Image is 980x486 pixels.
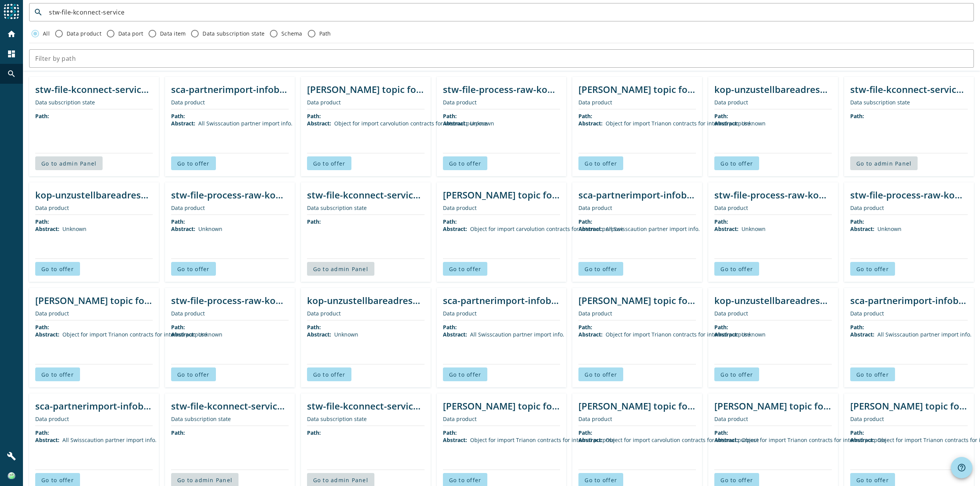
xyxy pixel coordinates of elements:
[443,400,560,412] div: Kafka topic for storing imported trianon contracts internal _stage_
[714,112,728,120] span: Path:
[606,331,750,338] div: Object for import Trianon contracts for internal purpose
[62,225,87,232] div: Unknown
[307,310,425,317] div: Data product
[449,371,482,378] span: Go to offer
[171,120,195,127] span: Abstract:
[714,99,832,106] div: Data product
[35,331,59,338] span: Abstract:
[443,83,560,96] div: stw-file-process-raw-kop-unzustellbareadressen-_stage_
[578,436,603,444] span: Abstract:
[198,331,222,338] div: Unknown
[578,323,592,331] span: Path:
[850,189,968,201] div: stw-file-process-raw-kop-unzustellbareadressen-_stage_
[578,429,592,436] span: Path:
[177,371,210,378] span: Go to offer
[850,331,874,338] span: Abstract:
[307,323,321,331] span: Path:
[578,331,603,338] span: Abstract:
[742,225,766,232] div: Unknown
[856,476,889,484] span: Go to offer
[171,323,185,331] span: Path:
[8,472,15,480] img: 6bed4d6d5c24547af52003b884bdc343
[307,156,352,170] button: Go to offer
[714,436,738,444] span: Abstract:
[850,204,968,211] div: Data product
[850,83,968,96] div: stw-file-kconnect-service-mgmt-preprod
[171,415,289,423] div: Data subscription state
[35,429,49,436] span: Path:
[307,189,425,201] div: stw-file-kconnect-service-mgmt-development
[742,120,766,127] div: Unknown
[35,156,103,170] button: Go to admin Panel
[578,262,623,276] button: Go to offer
[578,218,592,225] span: Path:
[714,415,832,423] div: Data product
[720,476,753,484] span: Go to offer
[313,476,368,484] span: Go to admin Panel
[7,452,16,461] mat-icon: build
[578,120,603,127] span: Abstract:
[171,112,185,120] span: Path:
[171,331,195,338] span: Abstract:
[177,160,210,167] span: Go to offer
[443,429,457,436] span: Path:
[714,204,832,211] div: Data product
[171,367,216,381] button: Go to offer
[470,225,624,232] div: Object for import carvolution contracts for internal purpose
[171,400,289,412] div: stw-file-kconnect-service-mgmt-prod
[201,30,265,37] label: Data subscription state
[35,99,153,106] div: Data subscription state
[307,367,352,381] button: Go to offer
[158,30,186,37] label: Data item
[443,367,488,381] button: Go to offer
[35,204,153,211] div: Data product
[443,225,467,232] span: Abstract:
[470,436,615,444] div: Object for import Trianon contracts for internal purpose
[449,265,482,273] span: Go to offer
[313,371,346,378] span: Go to offer
[578,415,696,423] div: Data product
[714,331,738,338] span: Abstract:
[714,225,738,232] span: Abstract:
[171,429,185,436] span: Path:
[578,400,696,412] div: Kafka topic for storing imported carvolution contracts internal _stage_
[443,331,467,338] span: Abstract:
[171,225,195,232] span: Abstract:
[35,112,49,120] span: Path:
[449,160,482,167] span: Go to offer
[850,294,968,307] div: sca-partnerimport-infobj-vertrag-v2-_stage_
[578,367,623,381] button: Go to offer
[41,160,96,167] span: Go to admin Panel
[29,8,47,17] mat-icon: search
[41,476,74,484] span: Go to offer
[742,436,886,444] div: Object for import Trianon contracts for internal purpose
[720,265,753,273] span: Go to offer
[35,415,153,423] div: Data product
[470,331,564,338] div: All Swisscaution partner import info.
[177,265,210,273] span: Go to offer
[606,225,700,232] div: All Swisscaution partner import info.
[307,429,321,436] span: Path:
[307,262,374,276] button: Go to admin Panel
[171,310,289,317] div: Data product
[307,83,425,96] div: Kafka topic for storing imported carvolution contracts internal _stage_
[606,120,750,127] div: Object for import Trianon contracts for internal purpose
[35,225,59,232] span: Abstract:
[606,436,759,444] div: Object for import carvolution contracts for internal purpose
[307,99,425,106] div: Data product
[443,323,457,331] span: Path:
[742,331,766,338] div: Unknown
[65,30,101,37] label: Data product
[856,371,889,378] span: Go to offer
[4,4,19,19] img: spoud-logo.svg
[280,30,302,37] label: Schema
[41,30,50,37] label: All
[62,436,157,444] div: All Swisscaution partner import info.
[443,415,560,423] div: Data product
[714,156,759,170] button: Go to offer
[443,112,457,120] span: Path:
[198,225,222,232] div: Unknown
[171,156,216,170] button: Go to offer
[714,262,759,276] button: Go to offer
[850,436,874,444] span: Abstract:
